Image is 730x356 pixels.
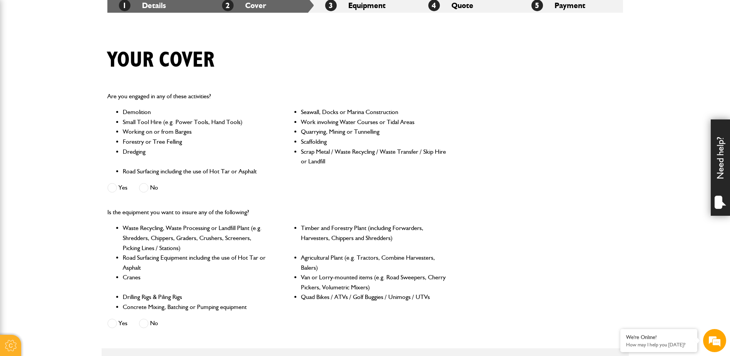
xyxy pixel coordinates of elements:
p: Is the equipment you want to insure any of the following? [107,207,447,217]
li: Small Tool Hire (e.g. Power Tools, Hand Tools) [123,117,269,127]
li: Scrap Metal / Waste Recycling / Waste Transfer / Skip Hire or Landfill [301,147,447,166]
li: Drilling Rigs & Piling Rigs [123,292,269,302]
label: No [139,183,158,193]
li: Quad Bikes / ATVs / Golf Buggies / Unimogs / UTVs [301,292,447,302]
li: Timber and Forestry Plant (including Forwarders, Harvesters, Chippers and Shredders) [301,223,447,253]
li: Seawall, Docks or Marina Construction [301,107,447,117]
h1: Your cover [107,47,214,73]
label: No [139,319,158,328]
li: Dredging [123,147,269,166]
li: Quarrying, Mining or Tunnelling [301,127,447,137]
a: 1Details [119,1,166,10]
li: Work involving Water Courses or Tidal Areas [301,117,447,127]
li: Road Surfacing Equipment including the use of Hot Tar or Asphalt [123,253,269,272]
li: Scaffolding [301,137,447,147]
label: Yes [107,183,127,193]
p: Are you engaged in any of these activities? [107,91,447,101]
li: Van or Lorry-mounted items (e.g. Road Sweepers, Cherry Pickers, Volumetric Mixers) [301,272,447,292]
li: Forestry or Tree Felling [123,137,269,147]
li: Working on or from Barges [123,127,269,137]
li: Agricultural Plant (e.g. Tractors, Combine Harvesters, Balers) [301,253,447,272]
div: Need help? [711,119,730,216]
li: Waste Recycling, Waste Processing or Landfill Plant (e.g. Shredders, Chippers, Graders, Crushers,... [123,223,269,253]
li: Cranes [123,272,269,292]
label: Yes [107,319,127,328]
div: We're Online! [626,334,692,341]
p: How may I help you today? [626,342,692,348]
li: Demolition [123,107,269,117]
li: Road Surfacing including the use of Hot Tar or Asphalt [123,166,269,176]
li: Concrete Mixing, Batching or Pumping equipment [123,302,269,312]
